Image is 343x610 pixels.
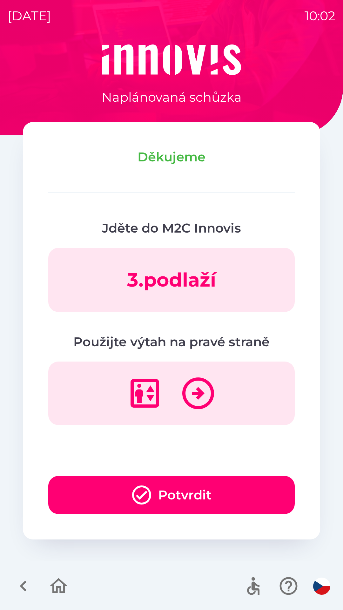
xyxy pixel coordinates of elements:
p: Použijte výtah na pravé straně [48,332,295,351]
p: Děkujeme [48,147,295,166]
p: Naplánovaná schůzka [102,88,242,107]
p: 10:02 [305,6,335,25]
p: [DATE] [8,6,51,25]
p: Jděte do M2C Innovis [48,219,295,238]
img: Logo [23,44,320,75]
button: Potvrdit [48,476,295,514]
img: cs flag [313,578,330,595]
p: 3 . podlaží [127,268,216,292]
